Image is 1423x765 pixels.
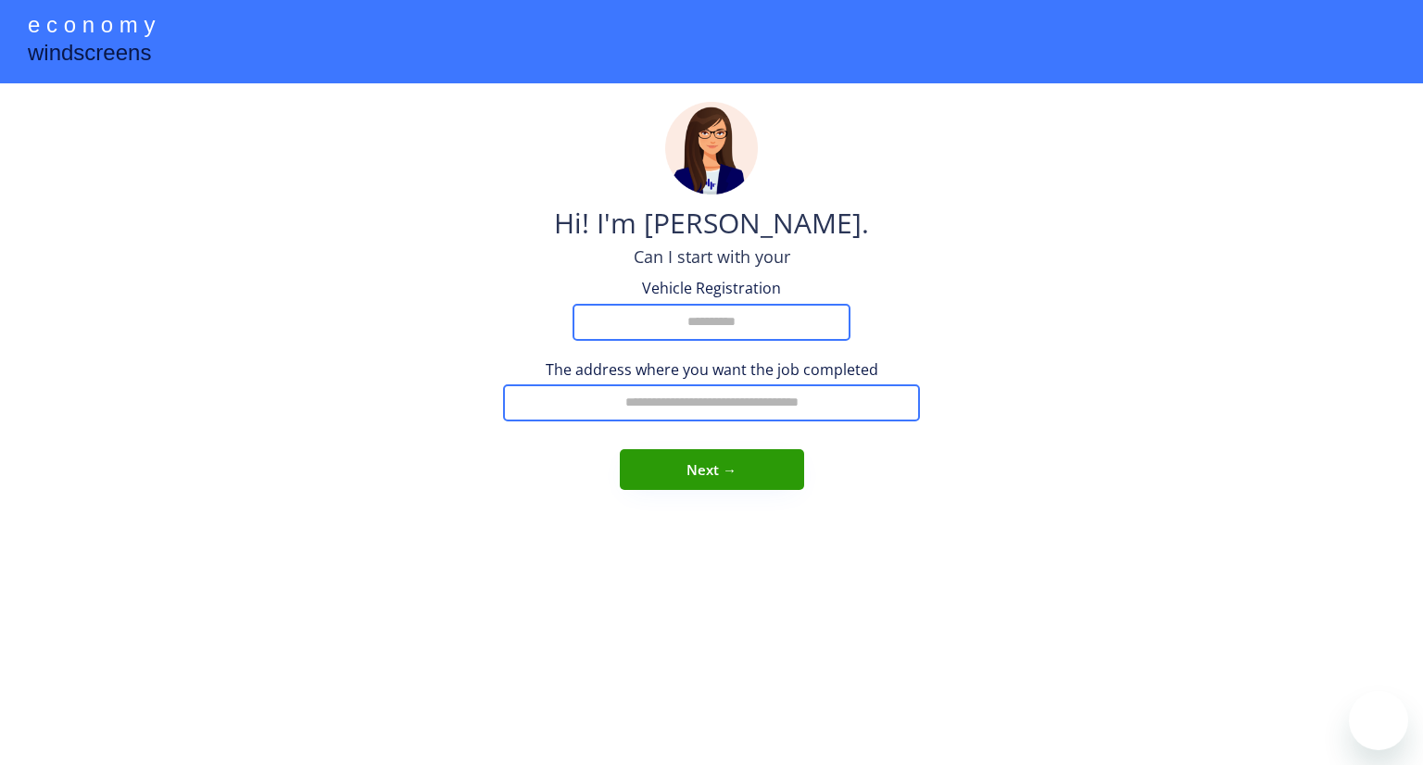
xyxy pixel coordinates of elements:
[620,449,804,490] button: Next →
[554,204,869,245] div: Hi! I'm [PERSON_NAME].
[634,245,790,269] div: Can I start with your
[1349,691,1408,750] iframe: Button to launch messaging window
[28,37,151,73] div: windscreens
[28,9,155,44] div: e c o n o m y
[503,359,920,380] div: The address where you want the job completed
[619,278,804,298] div: Vehicle Registration
[665,102,758,194] img: madeline.png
